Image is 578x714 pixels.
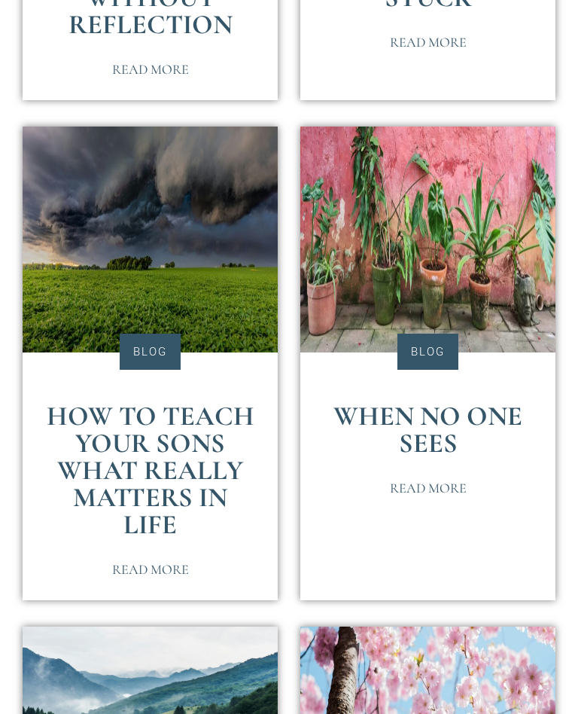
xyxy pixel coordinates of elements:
span: Read More [390,35,467,49]
span: Read More [112,563,189,576]
a: How to Teach Your Sons What Really Matters in Life [47,400,254,541]
span: Read More [390,481,467,495]
a: When No One Sees [333,400,522,459]
a: Read More [94,554,207,585]
a: Read More [372,26,485,58]
span: Read More [112,63,189,76]
a: Read More [94,53,207,85]
a: Read More [372,472,485,504]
